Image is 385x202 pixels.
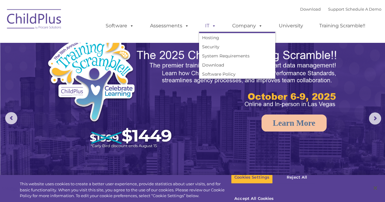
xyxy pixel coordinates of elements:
button: Cookies Settings [231,171,273,184]
a: Training Scramble!! [313,20,371,32]
a: Schedule A Demo [345,7,381,12]
button: Close [369,181,382,195]
img: ChildPlus by Procare Solutions [4,5,65,35]
a: Company [226,20,269,32]
div: This website uses cookies to create a better user experience, provide statistics about user visit... [20,181,231,199]
span: Last name [85,40,103,45]
a: Security [199,42,275,51]
a: Hosting [199,33,275,42]
font: | [300,7,381,12]
span: Phone number [85,65,110,70]
button: Reject All [278,171,316,184]
a: Software Policy [199,70,275,79]
a: Software [100,20,140,32]
a: Learn More [261,115,327,132]
a: Support [328,7,344,12]
a: Assessments [144,20,195,32]
a: Download [300,7,321,12]
a: University [273,20,309,32]
a: IT [199,20,222,32]
a: System Requirements [199,51,275,60]
a: Download [199,60,275,70]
